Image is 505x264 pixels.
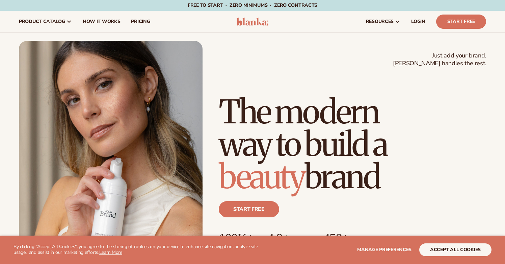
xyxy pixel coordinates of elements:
[366,19,394,24] span: resources
[219,96,486,193] h1: The modern way to build a brand
[267,231,310,246] p: 4.9
[357,243,411,256] button: Manage preferences
[131,19,150,24] span: pricing
[411,19,425,24] span: LOGIN
[237,18,269,26] img: logo
[419,243,491,256] button: accept all cookies
[188,2,317,8] span: Free to start · ZERO minimums · ZERO contracts
[323,231,374,246] p: 450+
[219,201,279,217] a: Start free
[83,19,121,24] span: How It Works
[14,11,77,32] a: product catalog
[393,52,486,68] span: Just add your brand. [PERSON_NAME] handles the rest.
[126,11,155,32] a: pricing
[406,11,431,32] a: LOGIN
[361,11,406,32] a: resources
[436,15,486,29] a: Start Free
[219,231,254,246] p: 100K+
[99,249,122,256] a: Learn More
[14,244,272,256] p: By clicking "Accept All Cookies", you agree to the storing of cookies on your device to enhance s...
[77,11,126,32] a: How It Works
[19,19,65,24] span: product catalog
[357,246,411,253] span: Manage preferences
[219,157,304,197] span: beauty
